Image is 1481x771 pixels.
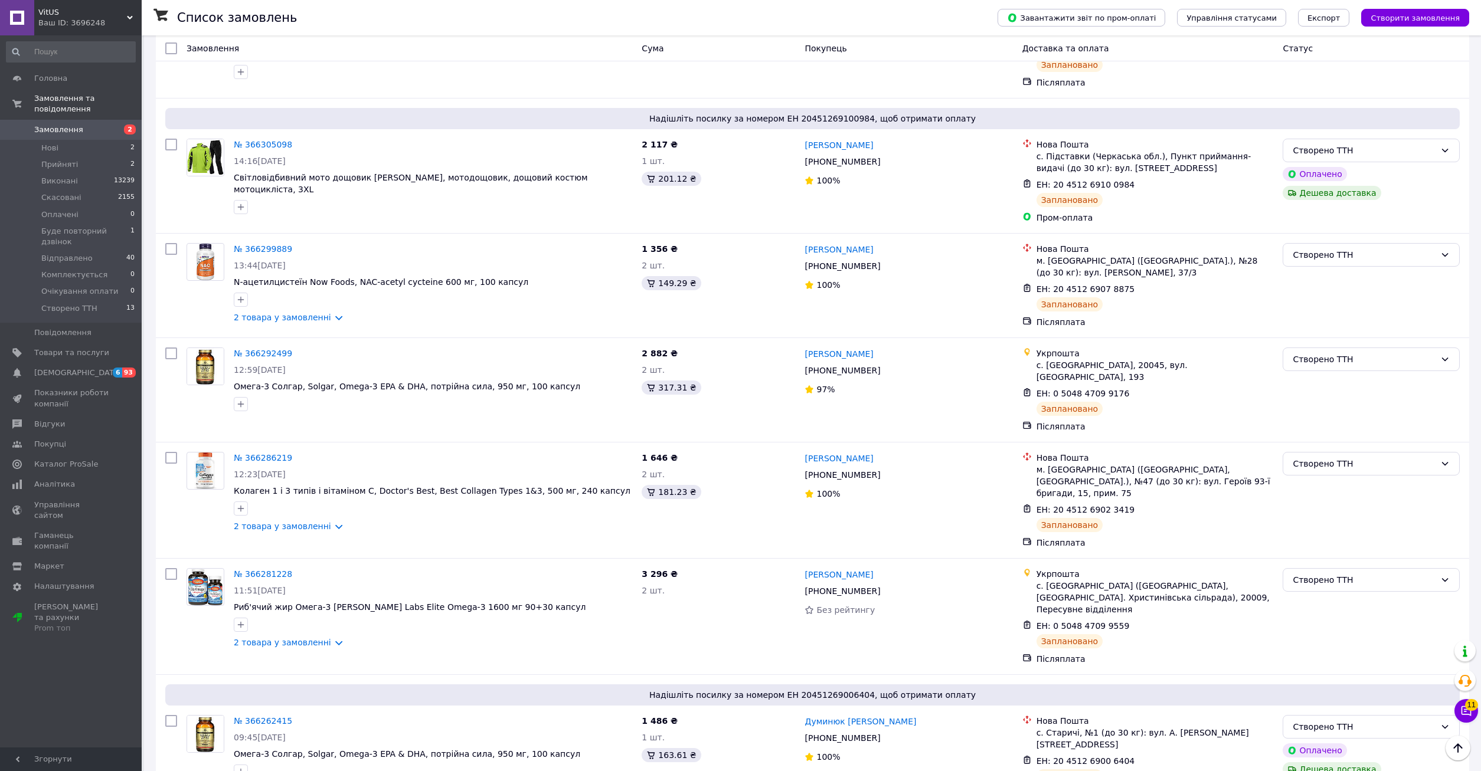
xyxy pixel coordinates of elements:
[41,253,93,264] span: Відправлено
[34,530,109,552] span: Гаманець компанії
[113,368,122,378] span: 6
[41,192,81,203] span: Скасовані
[234,716,292,726] a: № 366262415
[234,749,580,759] span: Омега-3 Солгар, Solgar, Omega-3 EPA & DHA, потрійна сила, 950 мг, 100 капсул
[642,276,701,290] div: 149.29 ₴
[1037,212,1274,224] div: Пром-оплата
[1037,727,1274,750] div: с. Старичі, №1 (до 30 кг): вул. А. [PERSON_NAME][STREET_ADDRESS]
[642,733,665,742] span: 1 шт.
[1037,316,1274,328] div: Післяплата
[234,602,586,612] span: Риб'ячий жир Омега-3 [PERSON_NAME] Labs Elite Omega-3 1600 мг 90+30 капсул
[1454,699,1478,723] button: Чат з покупцем11
[41,226,130,247] span: Буде повторний дзвінок
[41,159,78,170] span: Прийняті
[188,569,223,605] img: Фото товару
[1293,457,1436,470] div: Створено ТТН
[234,277,528,287] span: N-ацетилцистеїн Now Foods, NAC-acetyl cycteine 600 мг, 100 капсул
[234,313,331,322] a: 2 товара у замовленні
[642,485,701,499] div: 181.23 ₴
[642,569,678,579] span: 3 296 ₴
[41,143,58,153] span: Нові
[34,602,109,634] span: [PERSON_NAME] та рахунки
[34,347,109,358] span: Товари та послуги
[816,385,835,394] span: 97%
[1037,359,1274,383] div: с. [GEOGRAPHIC_DATA], 20045, вул. [GEOGRAPHIC_DATA], 193
[118,192,135,203] span: 2155
[41,286,118,297] span: Очікування оплати
[234,586,286,595] span: 11:51[DATE]
[1293,720,1436,733] div: Створено ТТН
[1037,634,1103,648] div: Заплановано
[1037,621,1130,631] span: ЕН: 0 5048 4709 9559
[1037,58,1103,72] div: Заплановано
[34,419,65,429] span: Відгуки
[1293,573,1436,586] div: Створено ТТН
[642,748,701,762] div: 163.61 ₴
[1022,44,1109,53] span: Доставка та оплата
[1446,736,1470,760] button: Наверх
[124,124,136,134] span: 2
[1177,9,1286,27] button: Управління статусами
[234,470,286,479] span: 12:23[DATE]
[802,258,882,274] div: [PHONE_NUMBER]
[1465,699,1478,711] span: 11
[802,467,882,483] div: [PHONE_NUMBER]
[1298,9,1350,27] button: Експорт
[642,380,701,395] div: 317.31 ₴
[34,439,66,450] span: Покупці
[802,362,882,379] div: [PHONE_NUMBER]
[34,459,98,470] span: Каталог ProSale
[234,486,630,496] a: Колаген 1 і 3 типів і вітаміном С, Doctor's Best, Best Collagen Types 1&3, 500 мг, 240 капсул
[170,113,1455,124] span: Надішліть посилку за номером ЕН 20451269100984, щоб отримати оплату
[34,561,64,572] span: Маркет
[234,156,286,166] span: 14:16[DATE]
[122,368,136,378] span: 93
[234,365,286,375] span: 12:59[DATE]
[126,253,135,264] span: 40
[1293,353,1436,366] div: Створено ТТН
[41,303,97,314] span: Створено ТТН
[805,452,873,464] a: [PERSON_NAME]
[1037,580,1274,615] div: с. [GEOGRAPHIC_DATA] ([GEOGRAPHIC_DATA], [GEOGRAPHIC_DATA]. Христинівська сільрада), 20009, Перес...
[1037,139,1274,150] div: Нова Пошта
[194,452,217,489] img: Фото товару
[805,716,916,727] a: Думинюк [PERSON_NAME]
[34,479,75,490] span: Аналітика
[1037,77,1274,88] div: Післяплата
[642,44,663,53] span: Cума
[234,569,292,579] a: № 366281228
[187,452,224,490] a: Фото товару
[816,176,840,185] span: 100%
[1293,248,1436,261] div: Створено ТТН
[1037,402,1103,416] div: Заплановано
[1037,284,1135,294] span: ЕН: 20 4512 6907 8875
[34,124,83,135] span: Замовлення
[234,638,331,647] a: 2 товара у замовленні
[234,382,580,391] a: Омега-3 Солгар, Solgar, Omega-3 EPA & DHA, потрійна сила, 950 мг, 100 капсул
[234,453,292,462] a: № 366286219
[234,261,286,270] span: 13:44[DATE]
[187,715,224,753] a: Фото товару
[1037,464,1274,499] div: м. [GEOGRAPHIC_DATA] ([GEOGRAPHIC_DATA], [GEOGRAPHIC_DATA].), №47 (до 30 кг): вул. Героїв 93-ї бр...
[1371,14,1460,22] span: Створити замовлення
[130,159,135,170] span: 2
[1037,243,1274,255] div: Нова Пошта
[642,716,678,726] span: 1 486 ₴
[34,368,122,378] span: [DEMOGRAPHIC_DATA]
[197,244,215,280] img: Фото товару
[234,173,588,194] a: Світловідбивний мото дощовик [PERSON_NAME], мотодощовик, дощовий костюм мотоцикліста, 3XL
[234,244,292,254] a: № 366299889
[805,244,873,255] a: [PERSON_NAME]
[1037,537,1274,549] div: Післяплата
[802,583,882,599] div: [PHONE_NUMBER]
[1037,568,1274,580] div: Укрпошта
[130,286,135,297] span: 0
[802,730,882,746] div: [PHONE_NUMBER]
[805,569,873,580] a: [PERSON_NAME]
[34,73,67,84] span: Головна
[642,453,678,462] span: 1 646 ₴
[1037,518,1103,532] div: Заплановано
[187,568,224,606] a: Фото товару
